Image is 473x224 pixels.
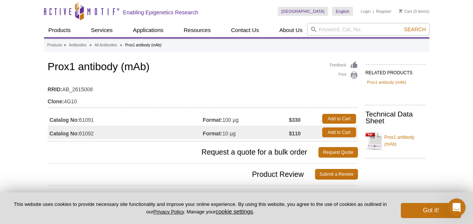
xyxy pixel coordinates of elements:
strong: Format: [203,117,222,123]
button: Got it! [401,203,461,218]
a: Products [47,42,62,49]
a: Register [376,9,391,14]
strong: RRID: [48,86,62,93]
span: Search [404,26,426,32]
a: Privacy Policy [153,209,184,215]
li: Prox1 antibody (mAb) [125,43,161,47]
a: Antibodies [69,42,87,49]
a: Submit a Review [315,169,358,180]
img: Your Cart [399,9,402,13]
h2: Enabling Epigenetics Research [123,9,198,16]
p: This website uses cookies to provide necessary site functionality and improve your online experie... [12,201,388,215]
button: Search [402,26,428,33]
li: » [120,43,122,47]
a: Products [44,23,75,37]
a: Add to Cart [322,114,356,124]
h2: RELATED PRODUCTS [365,64,426,78]
a: Applications [128,23,168,37]
span: Request a quote for a bulk order [48,147,319,158]
a: Services [87,23,117,37]
li: | [373,7,374,16]
a: Contact Us [227,23,263,37]
a: Prox1 antibody (mAb) [365,129,426,152]
a: Add to Cart [322,127,356,137]
td: 10 µg [203,126,289,139]
a: Prox1 antibody (mAb) [367,79,406,86]
strong: Catalog No: [50,130,79,137]
li: » [64,43,66,47]
h2: Technical Data Sheet [365,111,426,124]
td: 61092 [48,126,203,139]
a: All Antibodies [94,42,117,49]
h1: Prox1 antibody (mAb) [48,61,358,74]
strong: Catalog No: [50,117,79,123]
li: » [90,43,92,47]
a: Print [330,71,358,80]
a: Cart [399,9,412,14]
a: Request Quote [318,147,358,158]
iframe: Intercom live chat [447,198,465,216]
span: Product Review [48,169,315,180]
a: Feedback [330,61,358,69]
a: Login [360,9,371,14]
td: 4G10 [48,94,358,106]
a: English [332,7,353,16]
button: cookie settings [216,208,253,215]
td: 100 µg [203,112,289,126]
td: 61091 [48,112,203,126]
a: Resources [179,23,215,37]
strong: $330 [289,117,301,123]
strong: Clone: [48,98,64,105]
input: Keyword, Cat. No. [307,23,429,36]
strong: $110 [289,130,301,137]
li: (0 items) [399,7,429,16]
td: AB_2615008 [48,81,358,94]
strong: Format: [203,130,222,137]
a: About Us [275,23,307,37]
a: [GEOGRAPHIC_DATA] [278,7,329,16]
